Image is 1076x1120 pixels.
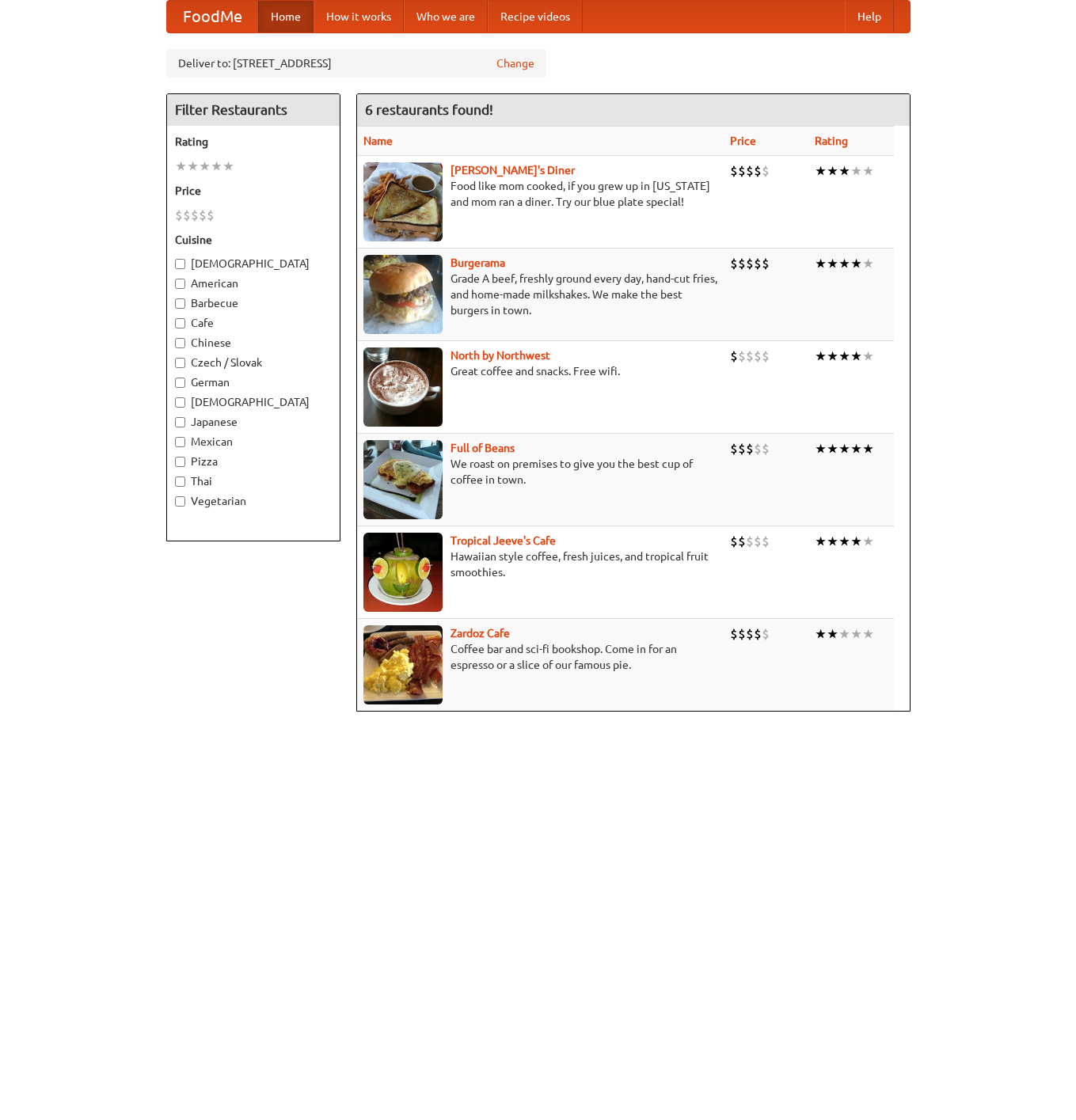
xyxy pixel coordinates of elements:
[815,625,827,643] li: ★
[762,162,770,180] li: $
[738,440,746,457] li: $
[363,456,717,488] p: We roast on premises to give you the best cup of coffee in town.
[746,533,754,550] li: $
[754,347,762,365] li: $
[850,440,862,457] li: ★
[199,207,207,224] li: $
[175,473,332,489] label: Thai
[730,162,738,180] li: $
[363,271,717,318] p: Grade A beef, freshly ground every day, hand-cut fries, and home-made milkshakes. We make the bes...
[167,1,258,32] a: FoodMe
[730,255,738,272] li: $
[451,442,515,454] a: Full of Beans
[850,625,862,643] li: ★
[451,534,556,547] a: Tropical Jeeve's Cafe
[827,162,838,180] li: ★
[815,162,827,180] li: ★
[175,378,185,388] input: German
[738,625,746,643] li: $
[746,440,754,457] li: $
[175,397,185,408] input: [DEMOGRAPHIC_DATA]
[451,627,510,640] a: Zardoz Cafe
[175,158,187,175] li: ★
[762,625,770,643] li: $
[754,533,762,550] li: $
[175,493,332,509] label: Vegetarian
[746,162,754,180] li: $
[845,1,894,32] a: Help
[815,440,827,457] li: ★
[738,255,746,272] li: $
[207,207,215,224] li: $
[850,347,862,365] li: ★
[451,349,550,362] a: North by Northwest
[175,394,332,410] label: [DEMOGRAPHIC_DATA]
[746,347,754,365] li: $
[754,255,762,272] li: $
[762,440,770,457] li: $
[862,533,874,550] li: ★
[175,417,185,427] input: Japanese
[762,255,770,272] li: $
[815,347,827,365] li: ★
[183,207,191,224] li: $
[850,255,862,272] li: ★
[211,158,222,175] li: ★
[762,533,770,550] li: $
[730,347,738,365] li: $
[175,279,185,289] input: American
[730,135,756,147] a: Price
[363,440,443,519] img: beans.jpg
[827,533,838,550] li: ★
[175,318,185,328] input: Cafe
[175,134,332,150] h5: Rating
[754,625,762,643] li: $
[175,256,332,271] label: [DEMOGRAPHIC_DATA]
[862,440,874,457] li: ★
[838,162,850,180] li: ★
[258,1,314,32] a: Home
[363,162,443,241] img: sallys.jpg
[175,232,332,248] h5: Cuisine
[175,358,185,368] input: Czech / Slovak
[746,625,754,643] li: $
[862,255,874,272] li: ★
[175,275,332,291] label: American
[815,533,827,550] li: ★
[754,440,762,457] li: $
[746,255,754,272] li: $
[187,158,199,175] li: ★
[738,162,746,180] li: $
[175,335,332,351] label: Chinese
[827,440,838,457] li: ★
[363,549,717,580] p: Hawaiian style coffee, fresh juices, and tropical fruit smoothies.
[838,625,850,643] li: ★
[827,347,838,365] li: ★
[167,94,340,126] h4: Filter Restaurants
[496,55,534,71] a: Change
[827,255,838,272] li: ★
[175,454,332,469] label: Pizza
[738,347,746,365] li: $
[175,298,185,309] input: Barbecue
[862,625,874,643] li: ★
[175,374,332,390] label: German
[175,476,185,487] input: Thai
[191,207,199,224] li: $
[730,533,738,550] li: $
[730,625,738,643] li: $
[363,347,443,427] img: north.jpg
[363,255,443,334] img: burgerama.jpg
[166,49,546,78] div: Deliver to: [STREET_ADDRESS]
[754,162,762,180] li: $
[175,295,332,311] label: Barbecue
[838,347,850,365] li: ★
[838,255,850,272] li: ★
[738,533,746,550] li: $
[175,183,332,199] h5: Price
[363,178,717,210] p: Food like mom cooked, if you grew up in [US_STATE] and mom ran a diner. Try our blue plate special!
[175,437,185,447] input: Mexican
